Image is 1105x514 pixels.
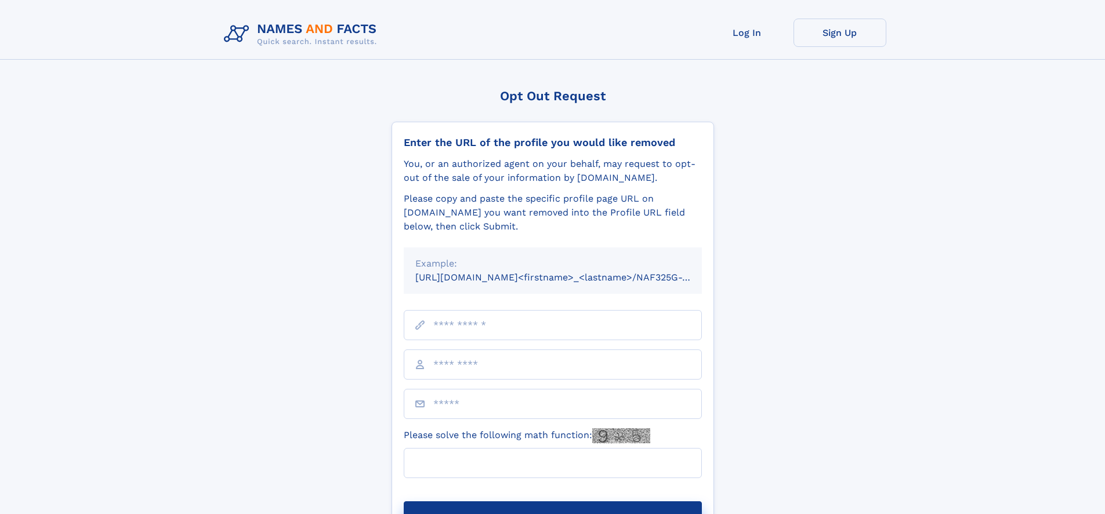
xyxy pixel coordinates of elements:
[404,192,702,234] div: Please copy and paste the specific profile page URL on [DOMAIN_NAME] you want removed into the Pr...
[415,272,724,283] small: [URL][DOMAIN_NAME]<firstname>_<lastname>/NAF325G-xxxxxxxx
[415,257,690,271] div: Example:
[392,89,714,103] div: Opt Out Request
[219,19,386,50] img: Logo Names and Facts
[794,19,886,47] a: Sign Up
[404,136,702,149] div: Enter the URL of the profile you would like removed
[404,428,650,443] label: Please solve the following math function:
[701,19,794,47] a: Log In
[404,157,702,185] div: You, or an authorized agent on your behalf, may request to opt-out of the sale of your informatio...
